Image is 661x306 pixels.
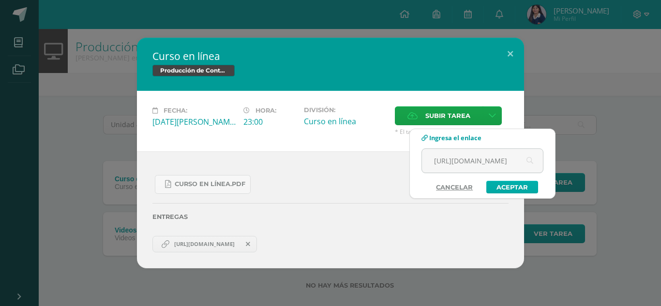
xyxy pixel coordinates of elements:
span: Ingresa el enlace [429,133,481,142]
div: [DATE][PERSON_NAME] [152,117,236,127]
span: Subir tarea [425,107,470,125]
span: Fecha: [164,107,187,114]
input: Ej. www.google.com [422,149,543,173]
a: https://prezi.com/view/Xc9WQbwi3c8Tm7vLBJRW/?referral_token=OWaxgmlnB3FN [152,236,257,252]
span: * El tamaño máximo permitido es 50 MB [395,128,509,136]
a: Cancelar [426,181,482,193]
span: [URL][DOMAIN_NAME] [169,240,240,248]
span: Curso en línea.pdf [175,180,245,188]
button: Close (Esc) [496,38,524,71]
a: Aceptar [486,181,538,193]
a: Curso en línea.pdf [155,175,251,194]
h2: Curso en línea [152,49,509,63]
label: División: [304,106,387,114]
label: Entregas [152,213,509,220]
span: Hora: [255,107,276,114]
span: Producción de Contenidos Digitales [152,65,235,76]
div: Curso en línea [304,116,387,127]
span: Remover entrega [240,239,256,249]
div: 23:00 [243,117,296,127]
